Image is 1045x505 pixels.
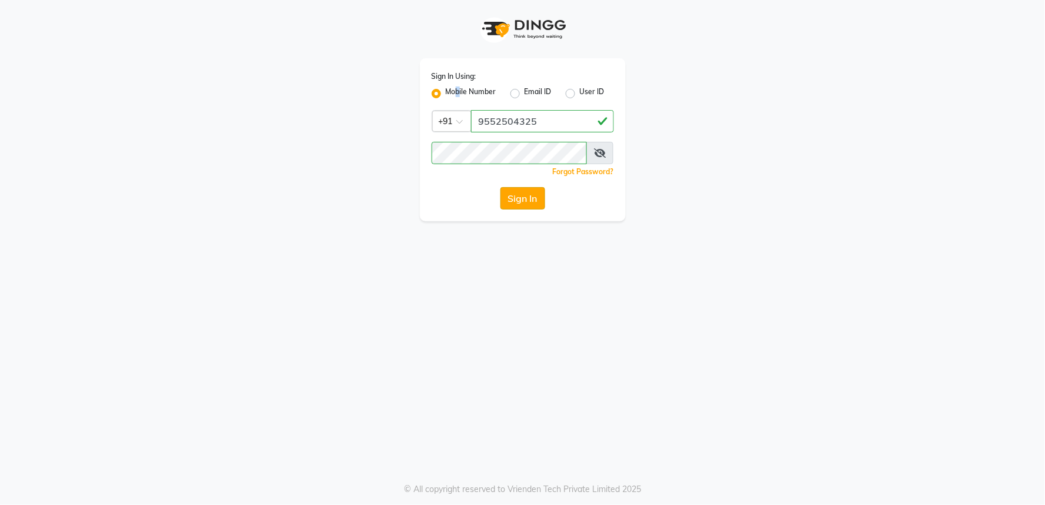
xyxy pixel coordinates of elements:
label: Sign In Using: [432,71,476,82]
input: Username [432,142,587,164]
label: Mobile Number [446,87,496,101]
button: Sign In [500,187,545,210]
label: User ID [580,87,605,101]
label: Email ID [525,87,552,101]
img: logo1.svg [476,12,570,46]
a: Forgot Password? [553,167,614,176]
input: Username [471,110,614,132]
